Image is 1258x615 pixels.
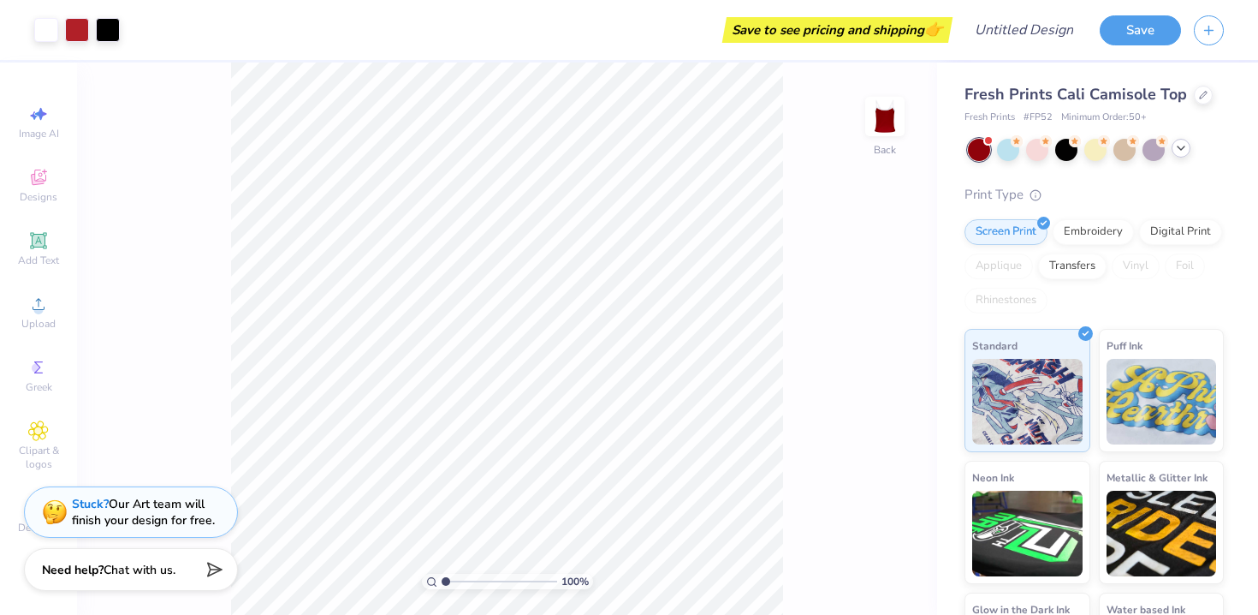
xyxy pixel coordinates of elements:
[972,469,1014,487] span: Neon Ink
[1112,254,1160,279] div: Vinyl
[972,359,1083,445] img: Standard
[964,84,1187,104] span: Fresh Prints Cali Camisole Top
[1139,219,1222,245] div: Digital Print
[964,288,1047,313] div: Rhinestones
[104,562,175,578] span: Chat with us.
[18,254,59,267] span: Add Text
[972,337,1018,355] span: Standard
[727,17,948,43] div: Save to see pricing and shipping
[1107,491,1217,576] img: Metallic & Glitter Ink
[1165,254,1205,279] div: Foil
[972,491,1083,576] img: Neon Ink
[42,562,104,578] strong: Need help?
[868,99,902,134] img: Back
[961,13,1087,47] input: Untitled Design
[964,185,1224,205] div: Print Type
[1100,15,1181,45] button: Save
[964,254,1033,279] div: Applique
[18,521,59,534] span: Decorate
[1053,219,1134,245] div: Embroidery
[874,142,896,158] div: Back
[72,496,215,528] div: Our Art team will finish your design for free.
[72,496,109,512] strong: Stuck?
[561,574,589,589] span: 100 %
[9,444,68,471] span: Clipart & logos
[964,110,1015,125] span: Fresh Prints
[1107,359,1217,445] img: Puff Ink
[26,380,52,394] span: Greek
[1024,110,1053,125] span: # FP52
[20,190,57,204] span: Designs
[19,127,59,140] span: Image AI
[1038,254,1107,279] div: Transfers
[1107,337,1142,355] span: Puff Ink
[964,219,1047,245] div: Screen Print
[1107,469,1208,487] span: Metallic & Glitter Ink
[924,19,943,39] span: 👉
[1061,110,1147,125] span: Minimum Order: 50 +
[21,317,56,331] span: Upload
